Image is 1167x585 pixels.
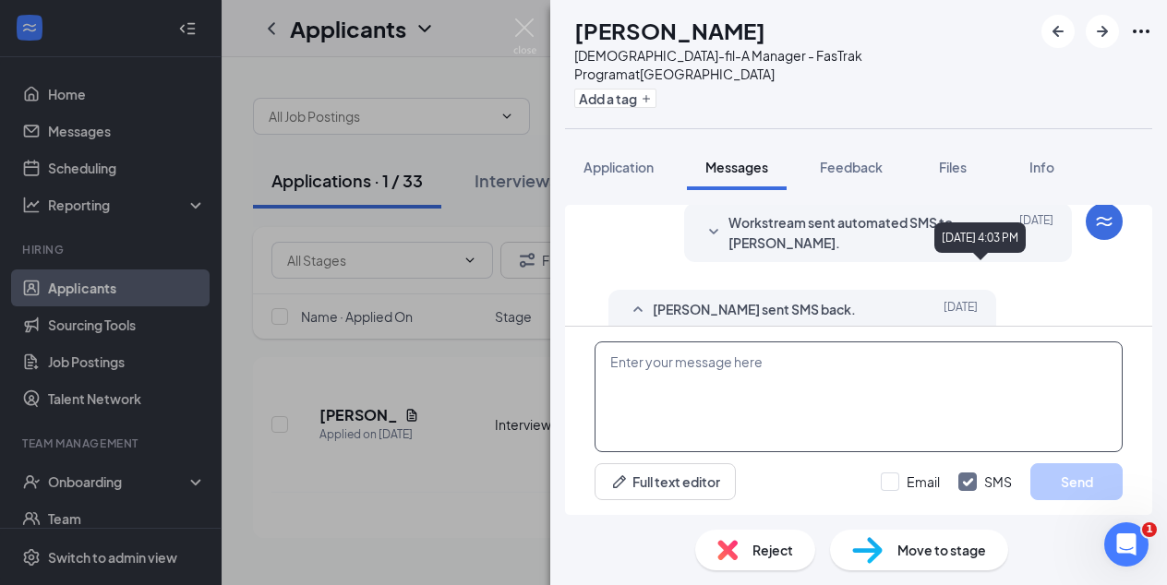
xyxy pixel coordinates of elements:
span: Messages [705,159,768,175]
span: Reject [752,540,793,560]
div: [DATE] 4:03 PM [934,222,1026,253]
span: Application [583,159,654,175]
svg: Pen [610,472,629,491]
button: ArrowLeftNew [1041,15,1075,48]
span: Info [1029,159,1054,175]
div: [DEMOGRAPHIC_DATA]-fil-A Manager - FasTrak Program at [GEOGRAPHIC_DATA] [574,46,1032,83]
span: Feedback [820,159,883,175]
svg: Ellipses [1130,20,1152,42]
button: PlusAdd a tag [574,89,656,108]
button: Full text editorPen [595,463,736,500]
span: Move to stage [897,540,986,560]
span: [DATE] [944,299,978,321]
button: ArrowRight [1086,15,1119,48]
h1: [PERSON_NAME] [574,15,765,46]
svg: ArrowRight [1091,20,1113,42]
span: [PERSON_NAME] sent SMS back. [653,299,856,321]
span: Files [939,159,967,175]
svg: Plus [641,93,652,104]
button: Send [1030,463,1123,500]
svg: SmallChevronUp [627,299,649,321]
span: 1 [1142,522,1157,537]
svg: ArrowLeftNew [1047,20,1069,42]
iframe: Intercom live chat [1104,522,1149,567]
